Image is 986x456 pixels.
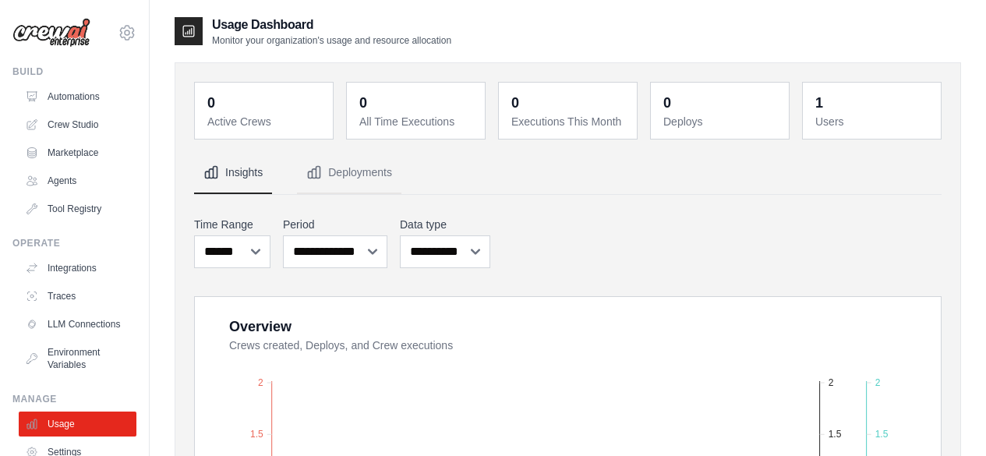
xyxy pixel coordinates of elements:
dt: Active Crews [207,114,323,129]
div: 0 [511,92,519,114]
dt: Executions This Month [511,114,627,129]
dt: Users [815,114,931,129]
p: Monitor your organization's usage and resource allocation [212,34,451,47]
tspan: 2 [258,377,263,388]
label: Time Range [194,217,270,232]
button: Deployments [297,152,401,194]
a: Usage [19,412,136,437]
tspan: 1.5 [250,429,263,440]
a: Integrations [19,256,136,281]
a: Crew Studio [19,112,136,137]
nav: Tabs [194,152,942,194]
tspan: 2 [875,377,881,388]
div: 0 [663,92,671,114]
a: Traces [19,284,136,309]
a: Tool Registry [19,196,136,221]
a: LLM Connections [19,312,136,337]
tspan: 2 [829,377,834,388]
div: Operate [12,237,136,249]
tspan: 1.5 [875,429,889,440]
div: 1 [815,92,823,114]
a: Marketplace [19,140,136,165]
button: Insights [194,152,272,194]
img: Logo [12,18,90,48]
dt: All Time Executions [359,114,475,129]
div: Overview [229,316,292,338]
a: Automations [19,84,136,109]
div: 0 [207,92,215,114]
a: Environment Variables [19,340,136,377]
div: 0 [359,92,367,114]
div: Manage [12,393,136,405]
tspan: 1.5 [829,429,842,440]
h2: Usage Dashboard [212,16,451,34]
div: Build [12,65,136,78]
label: Period [283,217,387,232]
label: Data type [400,217,490,232]
dt: Deploys [663,114,779,129]
dt: Crews created, Deploys, and Crew executions [229,338,922,353]
a: Agents [19,168,136,193]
